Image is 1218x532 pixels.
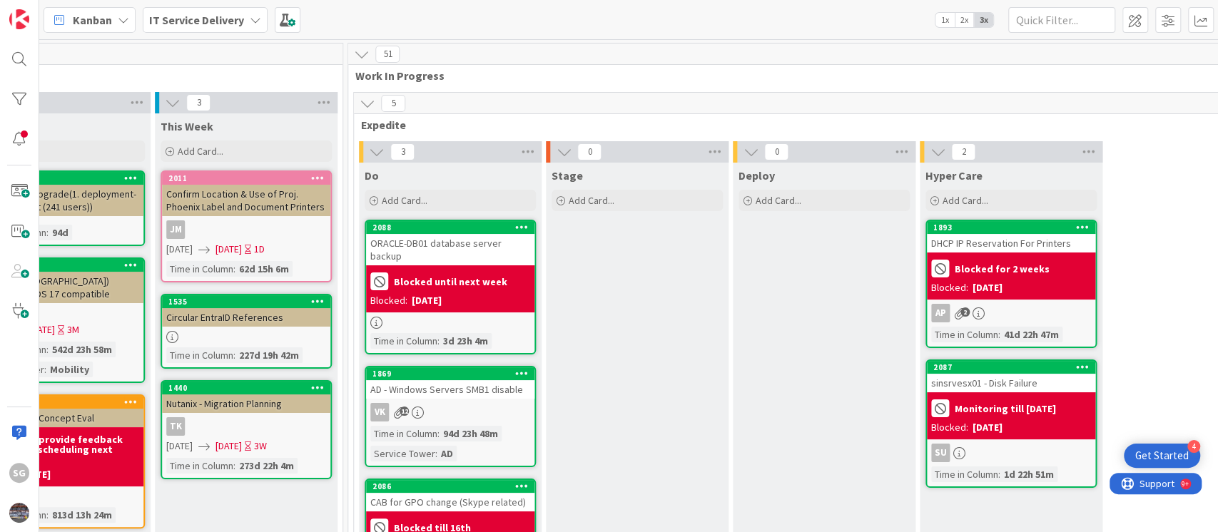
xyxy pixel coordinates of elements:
[166,417,185,436] div: TK
[372,481,534,491] div: 2086
[931,466,998,482] div: Time in Column
[178,145,223,158] span: Add Card...
[370,403,389,421] div: VK
[943,194,988,207] span: Add Card...
[400,406,409,416] span: 12
[927,304,1095,322] div: AP
[162,417,330,436] div: TK
[166,458,233,474] div: Time in Column
[162,308,330,327] div: Circular EntraID References
[166,220,185,239] div: JM
[756,194,801,207] span: Add Card...
[67,322,79,337] div: 3M
[366,380,534,399] div: AD - Windows Servers SMB1 disable
[73,11,112,29] span: Kanban
[254,242,265,257] div: 1D
[390,143,415,160] span: 3
[366,493,534,511] div: CAB for GPO change (Skype related)
[162,382,330,394] div: 1440
[935,13,955,27] span: 1x
[366,367,534,380] div: 1869
[931,327,998,342] div: Time in Column
[233,347,235,363] span: :
[162,295,330,308] div: 1535
[955,13,974,27] span: 2x
[440,426,502,441] div: 94d 23h 48m
[927,361,1095,392] div: 2087sinsrvesx01 - Disk Failure
[381,95,405,112] span: 5
[162,394,330,413] div: Nutanix - Migration Planning
[437,333,440,349] span: :
[998,466,1000,482] span: :
[366,234,534,265] div: ORACLE-DB01 database server backup
[375,46,400,63] span: 51
[233,261,235,277] span: :
[161,119,213,133] span: This Week
[365,168,379,183] span: Do
[235,347,303,363] div: 227d 19h 42m
[437,446,457,461] div: AD
[166,347,233,363] div: Time in Column
[960,307,970,317] span: 2
[927,361,1095,374] div: 2087
[1124,444,1200,468] div: Open Get Started checklist, remaining modules: 4
[3,434,139,464] b: MRC to provide feedback before scheduling next steps
[370,426,437,441] div: Time in Column
[382,194,427,207] span: Add Card...
[372,369,534,379] div: 1869
[577,143,602,160] span: 0
[931,304,950,322] div: AP
[973,420,1003,435] div: [DATE]
[370,293,407,308] div: Blocked:
[372,222,534,232] div: 2088
[955,404,1056,414] b: Monitoring till [DATE]
[931,280,968,295] div: Blocked:
[46,507,49,523] span: :
[370,333,437,349] div: Time in Column
[370,446,435,461] div: Service Tower
[49,225,72,240] div: 94d
[49,342,116,357] div: 542d 23h 58m
[955,264,1050,274] b: Blocked for 2 weeks
[168,383,330,393] div: 1440
[215,242,242,257] span: [DATE]
[29,322,55,337] span: [DATE]
[166,439,193,454] span: [DATE]
[973,280,1003,295] div: [DATE]
[933,362,1095,372] div: 2087
[366,367,534,399] div: 1869AD - Windows Servers SMB1 disable
[46,362,93,377] div: Mobility
[149,13,244,27] b: IT Service Delivery
[1135,449,1189,463] div: Get Started
[215,439,242,454] span: [DATE]
[552,168,583,183] span: Stage
[366,480,534,493] div: 2086
[927,234,1095,252] div: DHCP IP Reservation For Printers
[925,168,983,183] span: Hyper Care
[931,420,968,435] div: Blocked:
[1000,466,1057,482] div: 1d 22h 51m
[166,242,193,257] span: [DATE]
[254,439,267,454] div: 3W
[9,463,29,483] div: sg
[764,143,788,160] span: 0
[30,2,65,19] span: Support
[366,221,534,265] div: 2088ORACLE-DB01 database server backup
[46,225,49,240] span: :
[44,362,46,377] span: :
[440,333,492,349] div: 3d 23h 4m
[927,221,1095,234] div: 1893
[927,374,1095,392] div: sinsrvesx01 - Disk Failure
[569,194,614,207] span: Add Card...
[235,261,293,277] div: 62d 15h 6m
[998,327,1000,342] span: :
[366,480,534,511] div: 2086CAB for GPO change (Skype related)
[931,444,950,462] div: SU
[927,221,1095,252] div: 1893DHCP IP Reservation For Printers
[162,382,330,413] div: 1440Nutanix - Migration Planning
[933,222,1095,232] div: 1893
[412,293,442,308] div: [DATE]
[162,185,330,216] div: Confirm Location & Use of Proj. Phoenix Label and Document Printers
[1008,7,1115,33] input: Quick Filter...
[951,143,975,160] span: 2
